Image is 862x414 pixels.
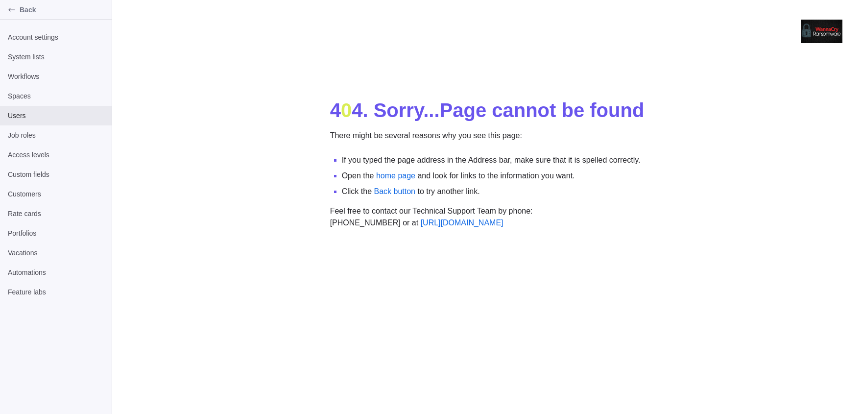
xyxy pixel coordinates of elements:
span: 4 [330,99,341,121]
span: Custom fields [8,170,104,179]
span: Rate cards [8,209,104,219]
li: Click the to try another link. [342,186,645,197]
span: Job roles [8,130,104,140]
li: If you typed the page address in the Address bar, make sure that it is spelled correctly. [342,154,645,166]
span: Account settings [8,32,104,42]
span: Vacations [8,248,104,258]
span: Spaces [8,91,104,101]
span: System lists [8,52,104,62]
span: Back [20,5,108,15]
span: . Sorry... Page cannot be found [362,99,644,121]
a: Back button [374,187,415,195]
span: or at [403,219,503,227]
span: Portfolios [8,228,104,238]
img: logo [801,20,842,43]
a: home page [376,171,415,180]
span: Users [8,111,104,121]
span: Feature labs [8,287,104,297]
span: Access levels [8,150,104,160]
span: Workflows [8,72,104,81]
span: 0 [341,99,352,121]
span: Feel free to contact our Technical Support Team by phone: [PHONE_NUMBER] [330,207,533,227]
li: Open the and look for links to the information you want. [342,170,645,182]
span: 4 [352,99,362,121]
span: Customers [8,189,104,199]
span: Automations [8,268,104,277]
a: [URL][DOMAIN_NAME] [421,219,503,227]
p: There might be several reasons why you see this page: [330,130,645,146]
